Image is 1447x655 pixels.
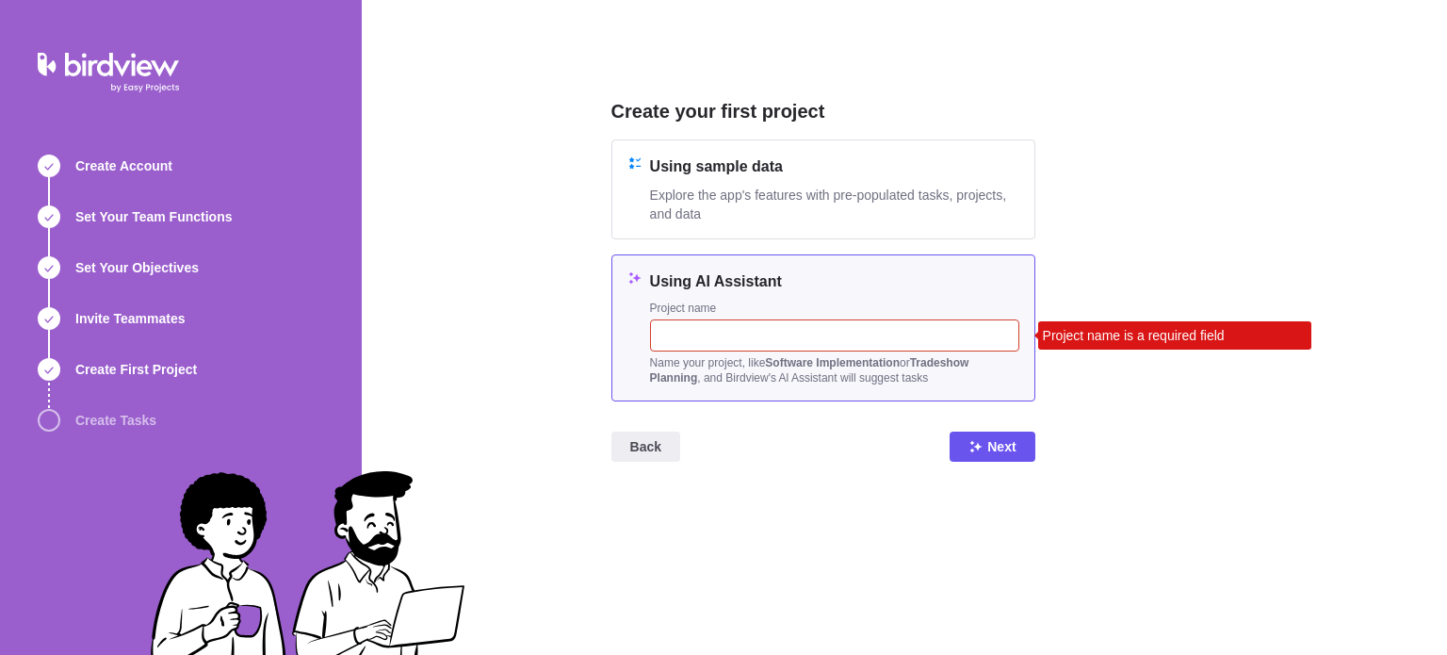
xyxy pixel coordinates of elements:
[75,207,232,226] span: Set Your Team Functions
[650,355,1019,385] div: Name your project, like or , and Birdview's Al Assistant will suggest tasks
[75,309,185,328] span: Invite Teammates
[650,186,1019,223] span: Explore the app's features with pre-populated tasks, projects, and data
[630,435,661,458] span: Back
[987,435,1016,458] span: Next
[75,156,172,175] span: Create Account
[75,258,199,277] span: Set Your Objectives
[1038,321,1311,350] div: Project name is a required field
[650,156,1019,178] h4: Using sample data
[765,356,900,369] b: Software Implementation
[650,270,1019,293] h4: Using AI Assistant
[611,432,680,462] span: Back
[611,98,1035,124] h2: Create your first project
[75,360,197,379] span: Create First Project
[950,432,1034,462] span: Next
[650,301,1019,319] div: Project name
[75,411,156,430] span: Create Tasks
